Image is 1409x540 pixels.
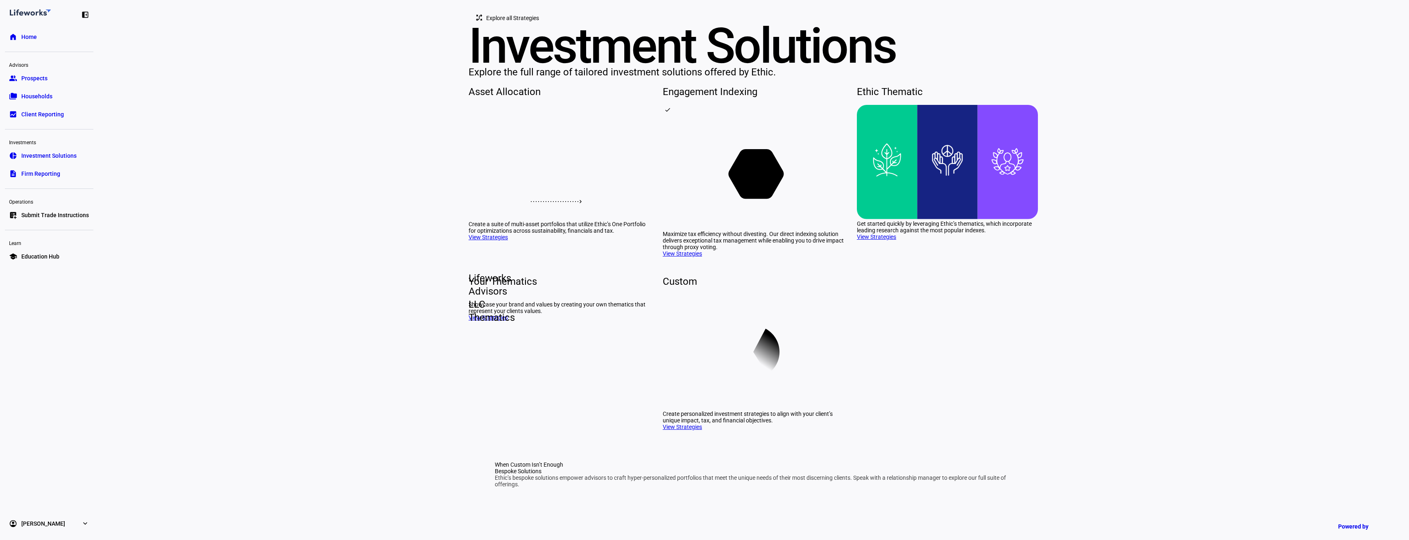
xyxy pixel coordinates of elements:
eth-mat-symbol: account_circle [9,520,17,528]
eth-mat-symbol: list_alt_add [9,211,17,219]
span: Explore all Strategies [486,10,539,26]
span: Investment Solutions [21,152,77,160]
span: Home [21,33,37,41]
a: folder_copyHouseholds [5,88,93,104]
eth-mat-symbol: folder_copy [9,92,17,100]
eth-mat-symbol: group [9,74,17,82]
div: Investments [5,136,93,147]
span: [PERSON_NAME] [21,520,65,528]
button: Explore all Strategies [469,10,549,26]
div: Learn [5,237,93,248]
a: Powered by [1334,519,1397,534]
eth-mat-symbol: pie_chart [9,152,17,160]
eth-mat-symbol: bid_landscape [9,110,17,118]
mat-icon: tactic [475,14,483,22]
a: groupProspects [5,70,93,86]
span: Submit Trade Instructions [21,211,89,219]
div: Advisors [5,59,93,70]
div: Operations [5,195,93,207]
eth-mat-symbol: expand_more [81,520,89,528]
eth-mat-symbol: school [9,252,17,261]
a: bid_landscapeClient Reporting [5,106,93,123]
span: Education Hub [21,252,59,261]
a: homeHome [5,29,93,45]
span: Firm Reporting [21,170,60,178]
eth-mat-symbol: home [9,33,17,41]
span: Prospects [21,74,48,82]
span: Client Reporting [21,110,64,118]
a: descriptionFirm Reporting [5,166,93,182]
eth-mat-symbol: left_panel_close [81,11,89,19]
eth-mat-symbol: description [9,170,17,178]
a: pie_chartInvestment Solutions [5,147,93,164]
span: Households [21,92,52,100]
